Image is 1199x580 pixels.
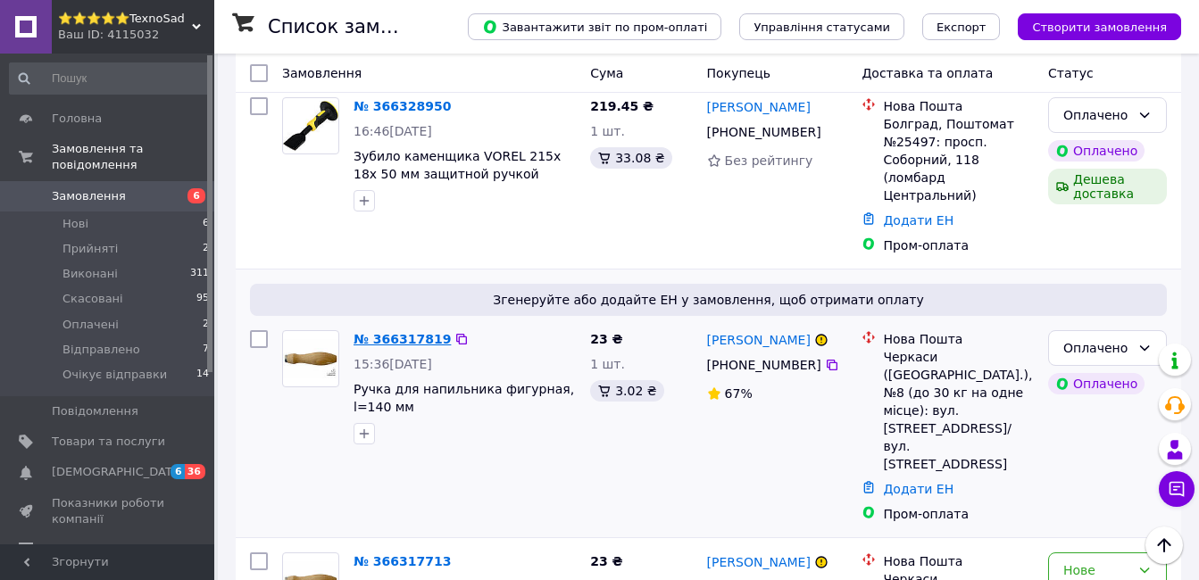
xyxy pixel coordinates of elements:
div: Оплачено [1063,338,1130,358]
a: Створити замовлення [1000,19,1181,33]
span: 67% [725,386,753,401]
span: Замовлення та повідомлення [52,141,214,173]
a: Ручка для напильника фигурная, l=140 мм [354,382,574,414]
span: 6 [171,464,185,479]
span: Згенеруйте або додайте ЕН у замовлення, щоб отримати оплату [257,291,1160,309]
span: Товари та послуги [52,434,165,450]
span: Виконані [62,266,118,282]
span: 1 шт. [590,357,625,371]
span: Очікує відправки [62,367,167,383]
a: [PERSON_NAME] [707,98,811,116]
div: Оплачено [1063,105,1130,125]
button: Створити замовлення [1018,13,1181,40]
span: Завантажити звіт по пром-оплаті [482,19,707,35]
span: Показники роботи компанії [52,495,165,527]
span: Скасовані [62,291,123,307]
input: Пошук [9,62,211,95]
a: Фото товару [282,97,339,154]
span: Повідомлення [52,403,138,419]
span: 23 ₴ [590,332,622,346]
div: 33.08 ₴ [590,147,671,169]
span: 311 [190,266,209,282]
span: Відправлено [62,342,140,358]
span: Замовлення [52,188,126,204]
button: Наверх [1145,526,1183,564]
h1: Список замовлень [268,16,449,37]
span: Експорт [937,21,987,34]
button: Завантажити звіт по пром-оплаті [468,13,721,40]
span: 6 [187,188,205,203]
div: Оплачено [1048,140,1145,162]
a: Додати ЕН [883,482,953,496]
span: 36 [185,464,205,479]
a: Зубило каменщика VOREL 215х 18х 50 мм защитной ручкой [6/36] [354,149,561,199]
span: Нові [62,216,88,232]
div: Оплачено [1048,373,1145,394]
button: Управління статусами [739,13,904,40]
span: 2 [203,317,209,333]
div: Черкаси ([GEOGRAPHIC_DATA].), №8 (до 30 кг на одне місце): вул. [STREET_ADDRESS]/вул. [STREET_ADD... [883,348,1034,473]
div: [PHONE_NUMBER] [704,352,825,377]
a: Фото товару [282,330,339,387]
span: Управління статусами [754,21,890,34]
button: Експорт [922,13,1001,40]
span: 7 [203,342,209,358]
span: Cума [590,66,623,80]
span: 95 [196,291,209,307]
span: 6 [203,216,209,232]
span: 16:46[DATE] [354,124,432,138]
span: Прийняті [62,241,118,257]
span: 2 [203,241,209,257]
div: [PHONE_NUMBER] [704,120,825,145]
div: Нова Пошта [883,552,1034,570]
div: 3.02 ₴ [590,380,663,402]
span: Створити замовлення [1032,21,1167,34]
div: Пром-оплата [883,236,1034,254]
span: Головна [52,111,102,127]
div: Нове [1063,560,1130,580]
a: [PERSON_NAME] [707,331,811,349]
span: ⭐️⭐️⭐️⭐️⭐️TexnoSad [58,11,192,27]
a: № 366328950 [354,99,451,113]
span: Доставка та оплата [862,66,993,80]
span: Покупець [707,66,770,80]
div: Нова Пошта [883,97,1034,115]
span: 14 [196,367,209,383]
div: Болград, Поштомат №25497: просп. Соборний, 118 (ломбард Центральний) [883,115,1034,204]
img: Фото товару [283,101,338,151]
button: Чат з покупцем [1159,471,1195,507]
a: Додати ЕН [883,213,953,228]
div: Пром-оплата [883,505,1034,523]
span: Без рейтингу [725,153,813,168]
span: Статус [1048,66,1094,80]
a: [PERSON_NAME] [707,553,811,571]
div: Ваш ID: 4115032 [58,27,214,43]
a: № 366317713 [354,554,451,568]
span: [DEMOGRAPHIC_DATA] [52,464,184,480]
span: 15:36[DATE] [354,357,432,371]
img: Фото товару [283,339,338,377]
a: № 366317819 [354,332,451,346]
span: Оплачені [62,317,119,333]
div: Дешева доставка [1048,169,1167,204]
span: Відгуки [52,542,98,558]
div: Нова Пошта [883,330,1034,348]
span: 1 шт. [590,124,625,138]
span: 23 ₴ [590,554,622,568]
span: 219.45 ₴ [590,99,654,113]
span: Замовлення [282,66,362,80]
